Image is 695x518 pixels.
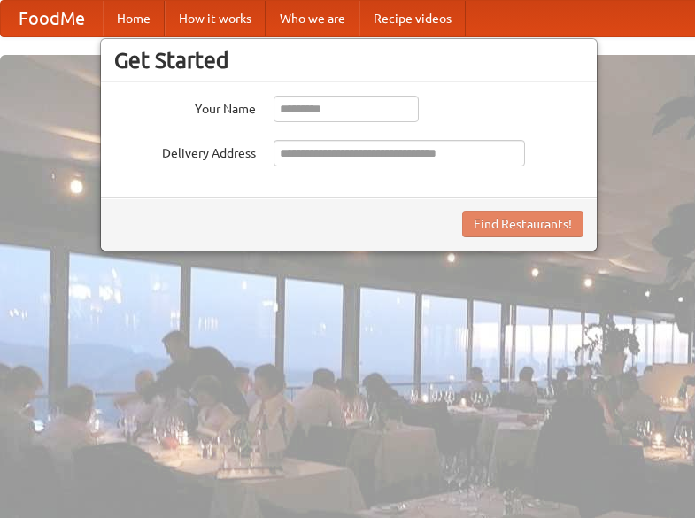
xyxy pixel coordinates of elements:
[462,211,583,237] button: Find Restaurants!
[266,1,359,36] a: Who we are
[114,96,256,118] label: Your Name
[114,140,256,162] label: Delivery Address
[1,1,103,36] a: FoodMe
[114,47,583,73] h3: Get Started
[103,1,165,36] a: Home
[359,1,466,36] a: Recipe videos
[165,1,266,36] a: How it works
